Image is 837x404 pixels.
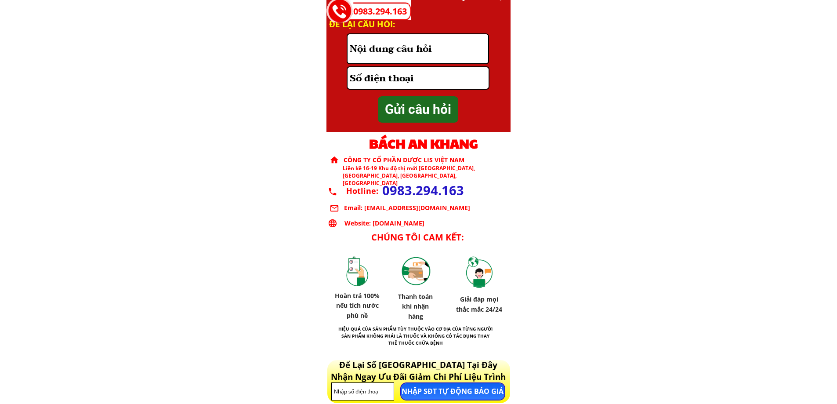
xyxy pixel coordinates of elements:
[395,292,436,321] h3: Thanh toán khi nhận hàng
[344,156,506,164] p: CÔNG TY CỔ PHẦN DƯỢC LIS VIỆT NAM
[328,359,508,382] h3: Để Lại Số [GEOGRAPHIC_DATA] Tại Đây Nhận Ngay Ưu Đãi Giảm Chi Phí Liệu Trình
[382,180,470,200] a: 0983.294.163
[360,230,475,244] div: CHÚNG TÔI CAM KẾT:
[329,18,417,31] h3: ĐỂ LẠI CÂU HỎI:
[348,34,489,63] input: Nội dung câu hỏi
[344,204,472,212] p: Email: [EMAIL_ADDRESS][DOMAIN_NAME]
[337,325,494,346] h6: hiệu quả của sản phẩm tùy thuộc vào cơ địa của từng người sản phẩm không phải là thuốc và không c...
[353,4,411,18] a: 0983.294.163
[346,186,399,197] a: Hotline:
[335,291,380,320] h3: Hoàn trả 100% nếu tích nước phù nề
[401,383,504,400] p: NHẬP SĐT TỰ ĐỘNG BÁO GIÁ
[455,295,503,314] h3: Giải đáp mọi thắc mắc 24/24
[348,67,489,89] input: Số điện thoại
[332,383,394,400] input: Nhập số điện thoại
[378,96,458,123] p: Gửi câu hỏi
[369,133,490,154] h3: Bách An Khang
[343,165,505,187] p: Liền kề 16-19 Khu độ thị mới [GEOGRAPHIC_DATA], [GEOGRAPHIC_DATA], [GEOGRAPHIC_DATA], [GEOGRAPHIC...
[344,219,509,228] p: Website: [DOMAIN_NAME]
